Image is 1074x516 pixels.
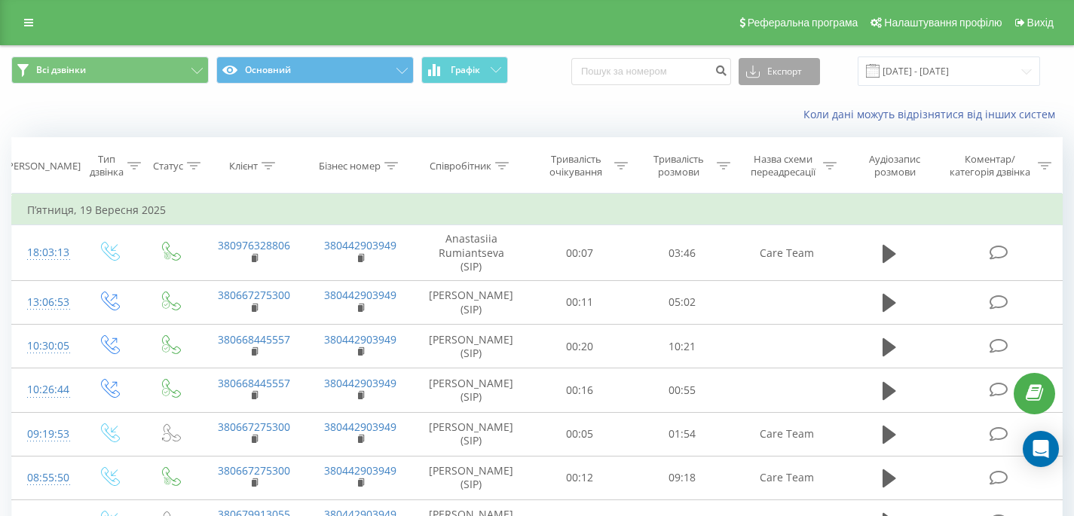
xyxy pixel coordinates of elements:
td: Care Team [733,225,840,281]
a: 380442903949 [324,238,396,252]
a: 380667275300 [218,288,290,302]
div: Аудіозапис розмови [854,153,935,179]
div: 10:26:44 [27,375,63,405]
td: 00:16 [528,368,631,412]
a: 380442903949 [324,288,396,302]
a: 380442903949 [324,332,396,347]
button: Графік [421,56,508,84]
a: 380976328806 [218,238,290,252]
div: Назва схеми переадресації [748,153,820,179]
span: Налаштування профілю [884,17,1002,29]
div: 08:55:50 [27,463,63,493]
a: 380667275300 [218,420,290,434]
div: Статус [153,160,183,173]
td: [PERSON_NAME] (SIP) [414,412,528,456]
a: 380442903949 [324,420,396,434]
div: Тривалість розмови [645,153,713,179]
td: 09:18 [631,456,733,499]
div: Клієнт [229,160,258,173]
a: 380668445557 [218,332,290,347]
td: 00:05 [528,412,631,456]
td: 05:02 [631,280,733,324]
td: 00:20 [528,325,631,368]
button: Експорт [739,58,820,85]
div: Бізнес номер [319,160,381,173]
span: Вихід [1027,17,1054,29]
input: Пошук за номером [571,58,731,85]
td: 00:12 [528,456,631,499]
div: Тривалість очікування [542,153,610,179]
td: П’ятниця, 19 Вересня 2025 [12,195,1063,225]
td: [PERSON_NAME] (SIP) [414,325,528,368]
td: 01:54 [631,412,733,456]
td: 03:46 [631,225,733,281]
a: 380442903949 [324,376,396,390]
span: Реферальна програма [748,17,858,29]
td: Care Team [733,412,840,456]
div: Open Intercom Messenger [1023,431,1059,467]
button: Основний [216,56,414,84]
td: [PERSON_NAME] (SIP) [414,456,528,499]
td: 00:55 [631,368,733,412]
td: 00:11 [528,280,631,324]
span: Графік [451,65,480,75]
td: Care Team [733,456,840,499]
button: Всі дзвінки [11,56,209,84]
td: [PERSON_NAME] (SIP) [414,280,528,324]
div: 10:30:05 [27,331,63,361]
span: Всі дзвінки [36,64,86,76]
div: [PERSON_NAME] [5,160,81,173]
div: Співробітник [430,160,491,173]
td: 10:21 [631,325,733,368]
div: 09:19:53 [27,420,63,449]
div: Тип дзвінка [90,153,124,179]
td: [PERSON_NAME] (SIP) [414,368,528,412]
a: 380667275300 [218,463,290,478]
div: 13:06:53 [27,288,63,317]
td: 00:07 [528,225,631,281]
div: Коментар/категорія дзвінка [946,153,1034,179]
a: 380668445557 [218,376,290,390]
a: 380442903949 [324,463,396,478]
td: Anastasiia Rumiantseva (SIP) [414,225,528,281]
a: Коли дані можуть відрізнятися вiд інших систем [803,107,1063,121]
div: 18:03:13 [27,238,63,267]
